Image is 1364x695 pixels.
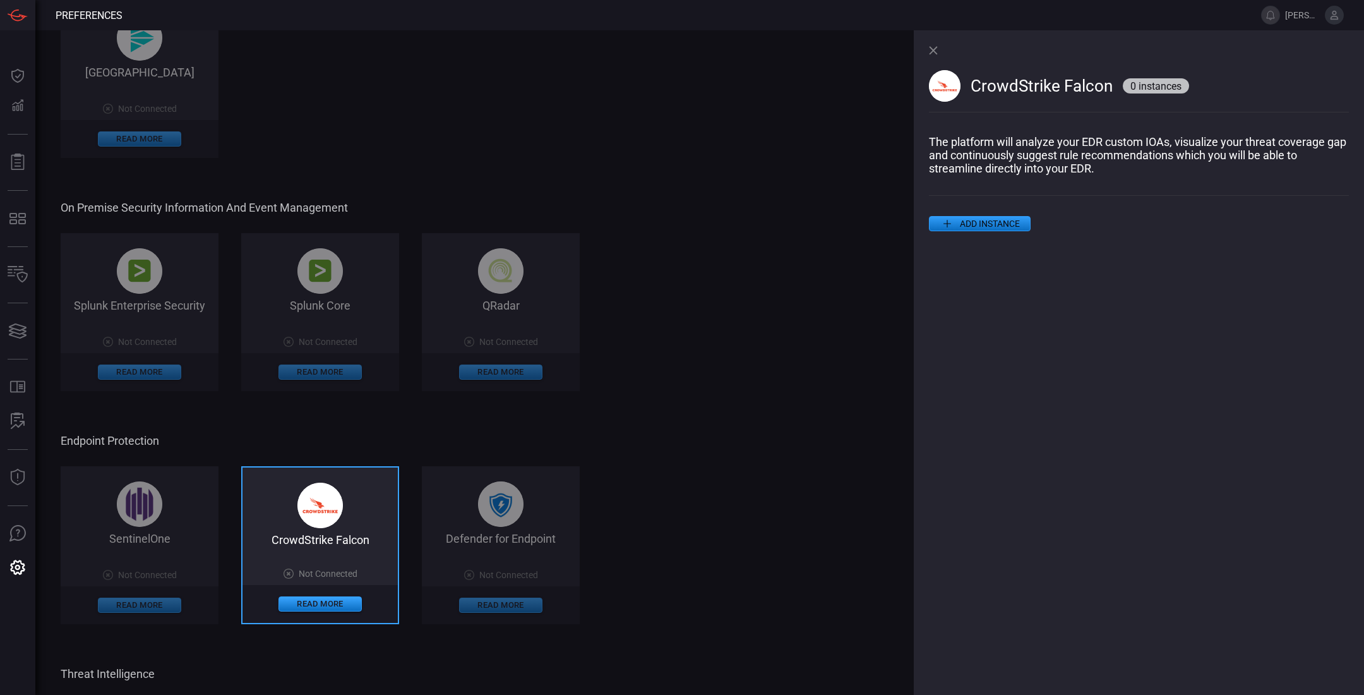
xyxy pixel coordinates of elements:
span: Threat Intelligence [61,667,957,680]
button: ADD INSTANCE [929,216,1031,231]
span: instances [1139,80,1182,92]
img: crowdstrike_falcon-DF2rzYKc.png [929,70,960,102]
img: crowdstrike_falcon-DF2rzYKc.png [297,483,343,528]
span: Preferences [56,9,123,21]
span: On Premise Security Information and Event Management [61,201,957,214]
span: Endpoint Protection [61,434,957,447]
span: [PERSON_NAME].[PERSON_NAME] [1285,10,1320,20]
p: The platform will analyze your EDR custom IOAs, visualize your threat coverage gap and continuous... [929,135,1349,175]
span: 0 [1130,80,1136,92]
button: Inventory [3,260,33,290]
button: Dashboard [3,61,33,91]
button: Detections [3,91,33,121]
button: Read More [278,596,362,612]
span: CrowdStrike Falcon [971,76,1113,95]
button: Preferences [3,553,33,583]
div: CrowdStrike Falcon [242,533,398,547]
button: ALERT ANALYSIS [3,406,33,437]
button: Rule Catalog [3,372,33,402]
button: Ask Us A Question [3,519,33,549]
span: Not Connected [299,569,357,579]
button: Threat Intelligence [3,462,33,493]
button: MITRE - Detection Posture [3,203,33,234]
button: Cards [3,316,33,346]
button: Reports [3,147,33,178]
